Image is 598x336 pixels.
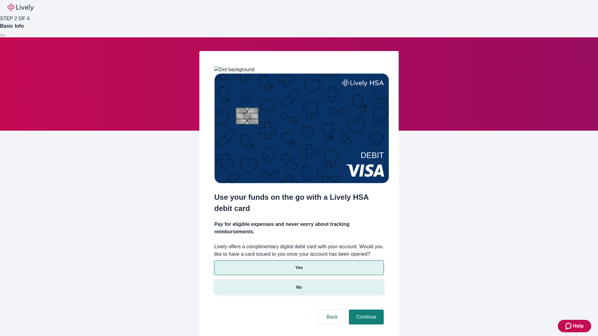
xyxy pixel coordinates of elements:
[296,284,302,291] p: No
[214,221,384,236] h4: Pay for eligible expenses and never worry about tracking reimbursements.
[349,310,384,324] button: Continue
[214,192,384,214] h2: Use your funds on the go with a Lively HSA debit card
[214,66,254,73] img: Dot background
[295,264,303,271] p: Yes
[565,322,573,330] svg: Zendesk support icon
[214,280,384,295] button: No
[558,320,591,332] button: Zendesk support iconHelp
[214,260,384,275] button: Yes
[7,4,34,11] img: Lively
[214,73,389,183] img: Debit card
[319,310,345,324] button: Back
[214,243,384,258] label: Lively offers a complimentary digital debit card with your account. Would you like to have a card...
[573,322,584,330] span: Help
